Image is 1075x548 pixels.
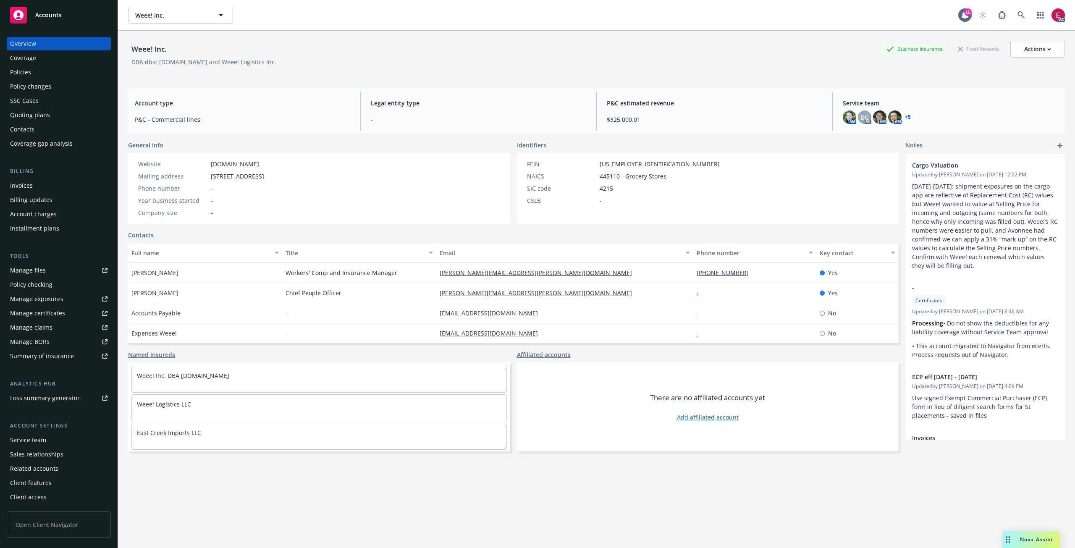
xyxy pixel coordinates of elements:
[7,51,111,65] a: Coverage
[7,193,111,207] a: Billing updates
[828,309,836,317] span: No
[440,269,639,277] a: [PERSON_NAME][EMAIL_ADDRESS][PERSON_NAME][DOMAIN_NAME]
[912,341,1058,359] p: • This account migrated to Navigator from ecerts. Process requests out of Navigator.
[7,292,111,306] a: Manage exposures
[912,433,1036,442] span: Invoices
[697,289,705,297] a: -
[820,249,886,257] div: Key contact
[7,490,111,504] a: Client access
[371,115,586,124] span: -
[650,393,765,403] span: There are no affiliated accounts yet
[677,413,739,422] a: Add affiliated account
[131,58,276,66] div: DBA: dba: [DOMAIN_NAME] and Weee! Logistics Inc.
[888,110,902,124] img: photo
[1032,7,1049,24] a: Switch app
[137,400,191,408] a: Weee! Logistics LLC
[138,184,207,193] div: Phone number
[286,329,288,338] span: -
[10,193,52,207] div: Billing updates
[1055,141,1065,151] a: add
[600,196,602,205] span: -
[7,80,111,93] a: Policy changes
[912,171,1058,178] span: Updated by [PERSON_NAME] on [DATE] 12:02 PM
[527,184,596,193] div: SIC code
[1051,8,1065,22] img: photo
[974,7,991,24] a: Start snowing
[816,243,899,263] button: Key contact
[211,160,259,168] a: [DOMAIN_NAME]
[10,462,58,475] div: Related accounts
[527,172,596,181] div: NAICS
[35,12,62,18] span: Accounts
[912,283,1036,292] span: -
[843,110,856,124] img: photo
[10,264,46,277] div: Manage files
[7,476,111,490] a: Client features
[912,383,1058,390] span: Updated by [PERSON_NAME] on [DATE] 4:09 PM
[10,37,36,50] div: Overview
[10,222,59,235] div: Installment plans
[135,11,208,20] span: Weee! Inc.
[7,94,111,108] a: SSC Cases
[128,44,170,55] div: Weee! Inc.
[828,288,838,297] span: Yes
[440,289,639,297] a: [PERSON_NAME][EMAIL_ADDRESS][PERSON_NAME][DOMAIN_NAME]
[7,207,111,221] a: Account charges
[600,172,666,181] span: 445110 - Grocery Stores
[286,309,288,317] span: -
[905,154,1065,277] div: Cargo ValuationUpdatedby [PERSON_NAME] on [DATE] 12:02 PM[DATE]-[DATE]: shipment exposures on the...
[7,422,111,430] div: Account settings
[10,391,80,405] div: Loss summary generator
[517,350,571,359] a: Affiliated accounts
[912,182,1058,270] p: [DATE]-[DATE]: shipment exposures on the cargo app are reflective of Replacement Cost (RC) values...
[440,249,681,257] div: Email
[211,196,213,205] span: -
[135,115,350,124] span: P&C - Commercial lines
[964,8,972,16] div: 15
[607,99,822,108] span: P&C estimated revenue
[905,141,923,151] span: Notes
[138,208,207,217] div: Company size
[527,196,596,205] div: CSLB
[211,184,213,193] span: -
[131,249,270,257] div: Full name
[994,7,1010,24] a: Report a Bug
[912,394,1049,420] span: Use signed Exempt Commercial Purchaser (ECP) form in lieu of diligent search forms for SL placeme...
[128,350,175,359] a: Named insureds
[882,44,947,54] div: Business Insurance
[131,329,177,338] span: Expenses Weee!
[138,196,207,205] div: Year business started
[10,80,51,93] div: Policy changes
[10,94,39,108] div: SSC Cases
[10,66,31,79] div: Policies
[7,264,111,277] a: Manage files
[10,307,65,320] div: Manage certificates
[7,167,111,176] div: Billing
[1024,41,1051,57] div: Actions
[137,429,201,437] a: East Creek Imports LLC
[7,448,111,461] a: Sales relationships
[211,172,264,181] span: [STREET_ADDRESS]
[10,123,34,136] div: Contacts
[7,380,111,388] div: Analytics hub
[607,115,822,124] span: $325,000.01
[128,243,282,263] button: Full name
[10,349,74,363] div: Summary of insurance
[7,137,111,150] a: Coverage gap analysis
[286,249,424,257] div: Title
[905,427,1065,533] div: InvoicesUpdatedby [PERSON_NAME] on [DATE] 12:44 PMPlease send to Invoices and Expense emails, CCi...
[10,179,33,192] div: Invoices
[440,329,545,337] a: [EMAIL_ADDRESS][DOMAIN_NAME]
[138,160,207,168] div: Website
[697,309,705,317] a: -
[7,349,111,363] a: Summary of insurance
[7,391,111,405] a: Loss summary generator
[7,252,111,260] div: Tools
[7,37,111,50] a: Overview
[600,184,613,193] span: 4215
[7,335,111,349] a: Manage BORs
[7,433,111,447] a: Service team
[915,297,942,304] span: Certificates
[7,307,111,320] a: Manage certificates
[10,51,36,65] div: Coverage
